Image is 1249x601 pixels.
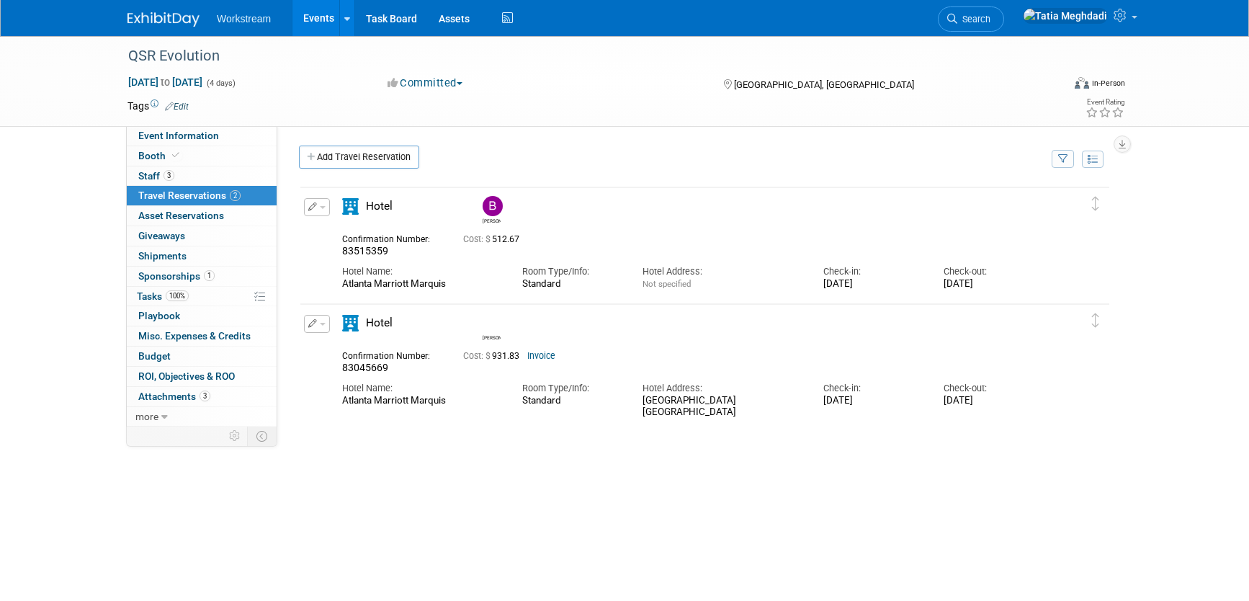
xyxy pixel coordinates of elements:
[1058,155,1068,164] i: Filter by Traveler
[299,146,419,169] a: Add Travel Reservation
[483,216,501,224] div: Benjamin Guyaux
[522,382,621,395] div: Room Type/Info:
[734,79,914,90] span: [GEOGRAPHIC_DATA], [GEOGRAPHIC_DATA]
[158,76,172,88] span: to
[127,76,203,89] span: [DATE] [DATE]
[643,265,801,278] div: Hotel Address:
[127,186,277,205] a: Travel Reservations2
[823,382,922,395] div: Check-in:
[342,347,442,362] div: Confirmation Number:
[127,326,277,346] a: Misc. Expenses & Credits
[823,395,922,407] div: [DATE]
[138,250,187,262] span: Shipments
[483,196,503,216] img: Benjamin Guyaux
[1023,8,1108,24] img: Tatia Meghdadi
[204,270,215,281] span: 1
[823,278,922,290] div: [DATE]
[944,395,1042,407] div: [DATE]
[944,265,1042,278] div: Check-out:
[200,391,210,401] span: 3
[342,278,501,290] div: Atlanta Marriott Marquis
[230,190,241,201] span: 2
[463,351,492,361] span: Cost: $
[1092,313,1099,328] i: Click and drag to move item
[127,387,277,406] a: Attachments3
[342,245,388,257] span: 83515359
[127,407,277,427] a: more
[123,43,1040,69] div: QSR Evolution
[527,351,555,361] a: Invoice
[643,279,691,289] span: Not specified
[165,102,189,112] a: Edit
[483,333,501,341] div: Marcelo Pinto
[1075,77,1089,89] img: Format-Inperson.png
[164,170,174,181] span: 3
[127,166,277,186] a: Staff3
[127,99,189,113] td: Tags
[479,313,504,341] div: Marcelo Pinto
[643,382,801,395] div: Hotel Address:
[127,367,277,386] a: ROI, Objectives & ROO
[483,313,503,333] img: Marcelo Pinto
[463,234,492,244] span: Cost: $
[138,330,251,342] span: Misc. Expenses & Credits
[366,200,393,213] span: Hotel
[382,76,468,91] button: Committed
[138,391,210,402] span: Attachments
[1092,197,1099,211] i: Click and drag to move item
[522,395,621,406] div: Standard
[138,310,180,321] span: Playbook
[217,13,271,25] span: Workstream
[342,265,501,278] div: Hotel Name:
[944,278,1042,290] div: [DATE]
[127,146,277,166] a: Booth
[1091,78,1125,89] div: In-Person
[127,226,277,246] a: Giveaways
[463,351,525,361] span: 931.83
[479,196,504,224] div: Benjamin Guyaux
[522,278,621,290] div: Standard
[342,362,388,373] span: 83045669
[366,316,393,329] span: Hotel
[138,350,171,362] span: Budget
[138,190,241,201] span: Travel Reservations
[248,427,277,445] td: Toggle Event Tabs
[135,411,158,422] span: more
[823,265,922,278] div: Check-in:
[138,210,224,221] span: Asset Reservations
[522,265,621,278] div: Room Type/Info:
[342,395,501,407] div: Atlanta Marriott Marquis
[127,267,277,286] a: Sponsorships1
[137,290,189,302] span: Tasks
[205,79,236,88] span: (4 days)
[643,395,801,419] div: [GEOGRAPHIC_DATA] [GEOGRAPHIC_DATA]
[138,130,219,141] span: Event Information
[127,287,277,306] a: Tasks100%
[172,151,179,159] i: Booth reservation complete
[127,12,200,27] img: ExhibitDay
[977,75,1125,97] div: Event Format
[127,347,277,366] a: Budget
[127,246,277,266] a: Shipments
[938,6,1004,32] a: Search
[223,427,248,445] td: Personalize Event Tab Strip
[138,230,185,241] span: Giveaways
[944,382,1042,395] div: Check-out:
[1085,99,1124,106] div: Event Rating
[342,315,359,331] i: Hotel
[127,206,277,226] a: Asset Reservations
[138,370,235,382] span: ROI, Objectives & ROO
[342,230,442,245] div: Confirmation Number:
[138,150,182,161] span: Booth
[342,198,359,215] i: Hotel
[138,170,174,182] span: Staff
[957,14,990,25] span: Search
[342,382,501,395] div: Hotel Name:
[127,306,277,326] a: Playbook
[138,270,215,282] span: Sponsorships
[166,290,189,301] span: 100%
[463,234,525,244] span: 512.67
[127,126,277,146] a: Event Information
